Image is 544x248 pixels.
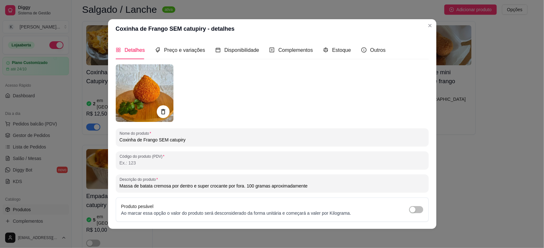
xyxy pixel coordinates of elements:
[121,210,351,216] p: Ao marcar essa opção o valor do produto será desconsiderado da forma unitária e começará a valer ...
[119,131,153,136] label: Nome do produto
[164,47,205,53] span: Preço e variações
[121,204,153,209] label: Produto pesável
[119,154,166,159] label: Código do produto (PDV)
[119,177,160,182] label: Descrição do produto
[370,47,386,53] span: Outros
[119,137,424,143] input: Nome do produto
[108,19,436,38] header: Coxinha de Frango SEM catupiry - detalhes
[115,64,173,122] img: produto
[269,47,274,52] span: plus-square
[155,47,160,52] span: tags
[119,160,424,166] input: Código do produto (PDV)
[323,47,328,52] span: code-sandbox
[425,20,435,31] button: Close
[215,47,221,52] span: calendar
[224,47,259,53] span: Disponibilidade
[119,183,424,189] input: Descrição do produto
[278,47,313,53] span: Complementos
[124,47,145,53] span: Detalhes
[332,47,351,53] span: Estoque
[115,47,121,52] span: appstore
[361,47,366,52] span: info-circle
